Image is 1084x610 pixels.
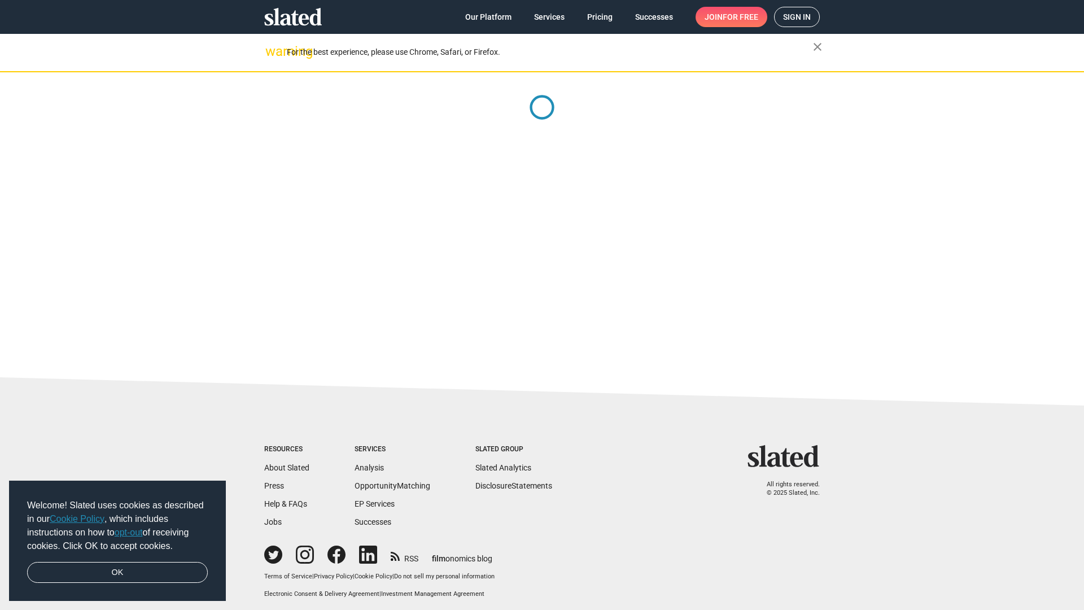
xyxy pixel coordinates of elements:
[635,7,673,27] span: Successes
[783,7,811,27] span: Sign in
[475,445,552,454] div: Slated Group
[355,481,430,490] a: OpportunityMatching
[391,547,418,564] a: RSS
[353,573,355,580] span: |
[115,528,143,537] a: opt-out
[312,573,314,580] span: |
[465,7,512,27] span: Our Platform
[811,40,824,54] mat-icon: close
[355,463,384,472] a: Analysis
[755,481,820,497] p: All rights reserved. © 2025 Slated, Inc.
[355,445,430,454] div: Services
[432,544,492,564] a: filmonomics blog
[696,7,767,27] a: Joinfor free
[578,7,622,27] a: Pricing
[705,7,758,27] span: Join
[264,499,307,508] a: Help & FAQs
[381,590,484,598] a: Investment Management Agreement
[525,7,574,27] a: Services
[355,573,392,580] a: Cookie Policy
[287,45,813,60] div: For the best experience, please use Chrome, Safari, or Firefox.
[379,590,381,598] span: |
[264,590,379,598] a: Electronic Consent & Delivery Agreement
[355,517,391,526] a: Successes
[587,7,613,27] span: Pricing
[264,481,284,490] a: Press
[534,7,565,27] span: Services
[475,481,552,490] a: DisclosureStatements
[264,517,282,526] a: Jobs
[723,7,758,27] span: for free
[27,499,208,553] span: Welcome! Slated uses cookies as described in our , which includes instructions on how to of recei...
[314,573,353,580] a: Privacy Policy
[456,7,521,27] a: Our Platform
[432,554,445,563] span: film
[264,445,309,454] div: Resources
[355,499,395,508] a: EP Services
[50,514,104,524] a: Cookie Policy
[9,481,226,602] div: cookieconsent
[394,573,495,581] button: Do not sell my personal information
[264,573,312,580] a: Terms of Service
[27,562,208,583] a: dismiss cookie message
[475,463,531,472] a: Slated Analytics
[392,573,394,580] span: |
[626,7,682,27] a: Successes
[264,463,309,472] a: About Slated
[774,7,820,27] a: Sign in
[265,45,279,58] mat-icon: warning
